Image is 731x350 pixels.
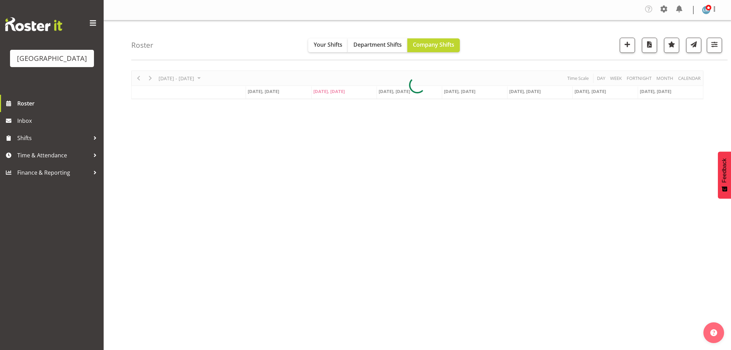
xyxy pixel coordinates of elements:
span: Company Shifts [413,41,454,48]
span: Roster [17,98,100,109]
button: Download a PDF of the roster according to the set date range. [642,38,657,53]
span: Time & Attendance [17,150,90,160]
img: Rosterit website logo [5,17,62,31]
span: Finance & Reporting [17,167,90,178]
img: help-xxl-2.png [710,329,717,336]
h4: Roster [131,41,153,49]
span: Your Shifts [314,41,342,48]
span: Department Shifts [353,41,402,48]
div: [GEOGRAPHIC_DATA] [17,53,87,64]
span: Feedback [721,158,728,183]
button: Department Shifts [348,38,407,52]
button: Your Shifts [308,38,348,52]
button: Company Shifts [407,38,460,52]
button: Feedback - Show survey [718,151,731,199]
button: Send a list of all shifts for the selected filtered period to all rostered employees. [686,38,701,53]
button: Highlight an important date within the roster. [664,38,679,53]
span: Inbox [17,116,100,126]
button: Filter Shifts [707,38,722,53]
span: Shifts [17,133,90,143]
img: lesley-mckenzie127.jpg [702,6,710,14]
button: Add a new shift [620,38,635,53]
